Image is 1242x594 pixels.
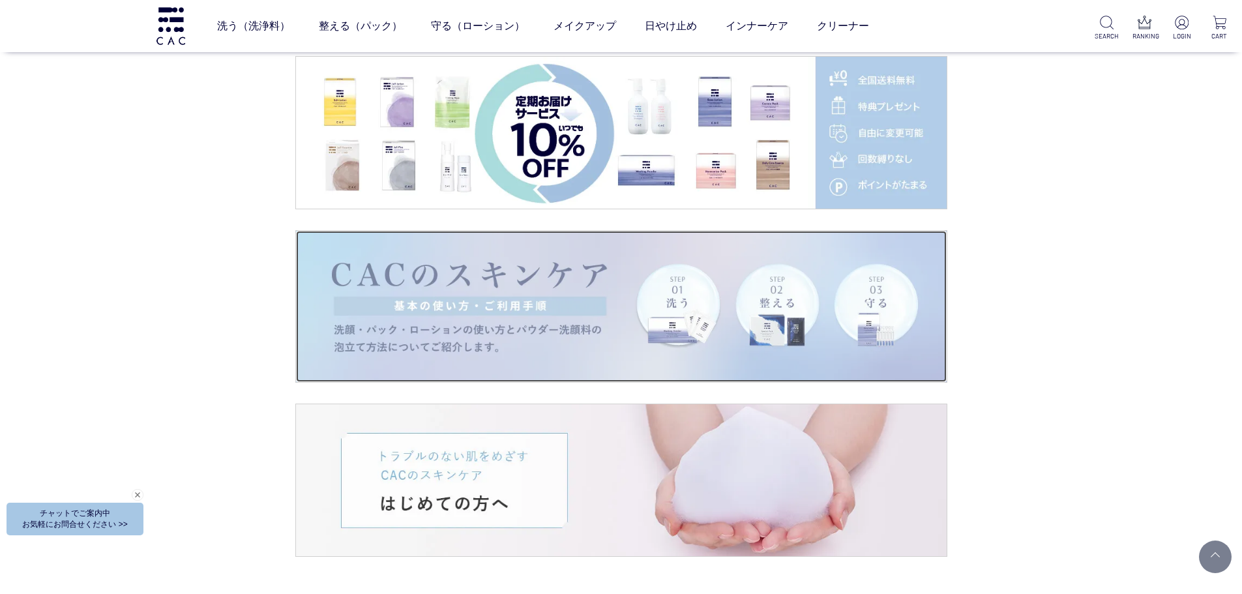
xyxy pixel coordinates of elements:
p: SEARCH [1095,31,1119,41]
img: はじめての方へ [296,404,947,556]
a: CART [1207,16,1232,41]
a: メイクアップ [554,8,616,44]
a: クリーナー [817,8,869,44]
img: CACの使い方 [296,231,947,383]
a: 日やけ止め [645,8,697,44]
a: はじめての方へはじめての方へ [296,404,947,556]
a: 整える（パック） [319,8,402,44]
a: LOGIN [1170,16,1194,41]
a: 守る（ローション） [431,8,525,44]
a: SEARCH [1095,16,1119,41]
a: CACの使い方CACの使い方 [296,231,947,383]
a: 洗う（洗浄料） [217,8,290,44]
p: RANKING [1132,31,1157,41]
img: logo [155,7,187,44]
a: 定期便サービス定期便サービス [296,57,947,209]
a: RANKING [1132,16,1157,41]
p: CART [1207,31,1232,41]
p: LOGIN [1170,31,1194,41]
a: インナーケア [726,8,788,44]
img: 定期便サービス [296,57,947,209]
